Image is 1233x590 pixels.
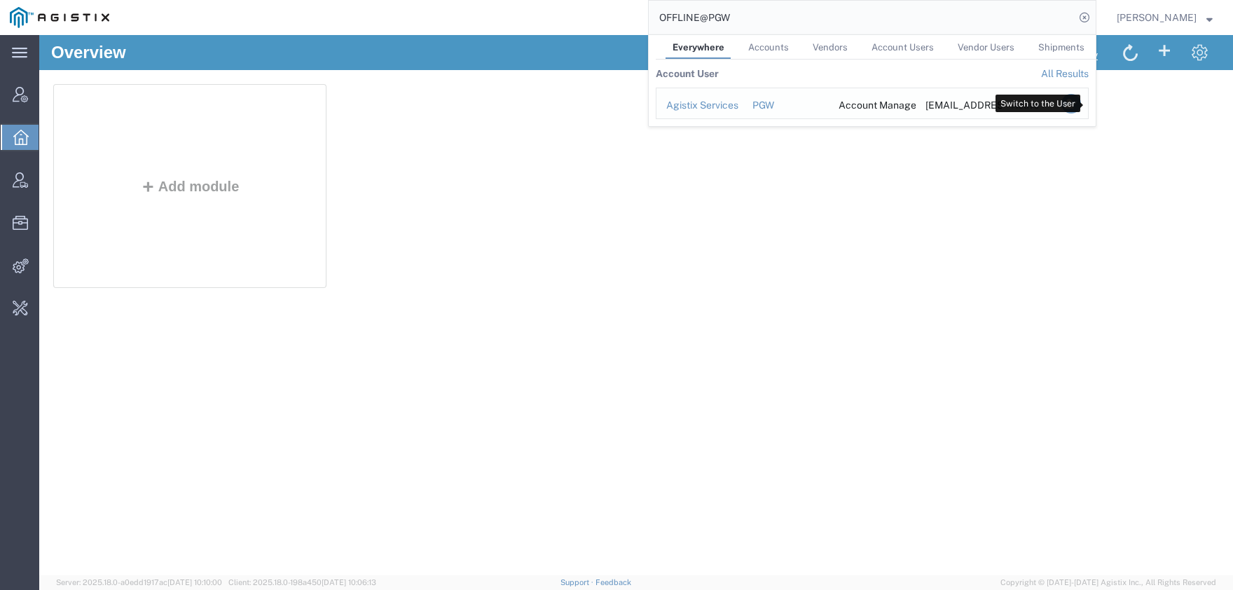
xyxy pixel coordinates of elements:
[1041,68,1089,79] a: View all account users found by criterion
[1000,577,1216,589] span: Copyright © [DATE]-[DATE] Agistix Inc., All Rights Reserved
[649,1,1075,34] input: Search for shipment number, reference number
[97,144,205,159] button: Add module
[656,60,1096,126] table: Search Results
[1012,98,1044,113] div: Active
[10,7,109,28] img: logo
[872,42,934,53] span: Account Users
[925,98,993,113] div: offline_notifications+pgw@agistix.com
[56,578,222,586] span: Server: 2025.18.0-a0edd1917ac
[958,42,1014,53] span: Vendor Users
[656,60,719,88] th: Account User
[560,578,595,586] a: Support
[167,578,222,586] span: [DATE] 10:10:00
[228,578,376,586] span: Client: 2025.18.0-198a450
[839,98,906,113] div: Account Manager
[752,98,820,113] div: PGW
[673,42,724,53] span: Everywhere
[39,35,1233,575] iframe: FS Legacy Container
[748,42,789,53] span: Accounts
[1116,9,1213,26] button: [PERSON_NAME]
[666,98,733,113] div: Agistix Services
[322,578,376,586] span: [DATE] 10:06:13
[595,578,631,586] a: Feedback
[813,42,848,53] span: Vendors
[1117,10,1197,25] span: Carrie Virgilio
[1038,42,1084,53] span: Shipments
